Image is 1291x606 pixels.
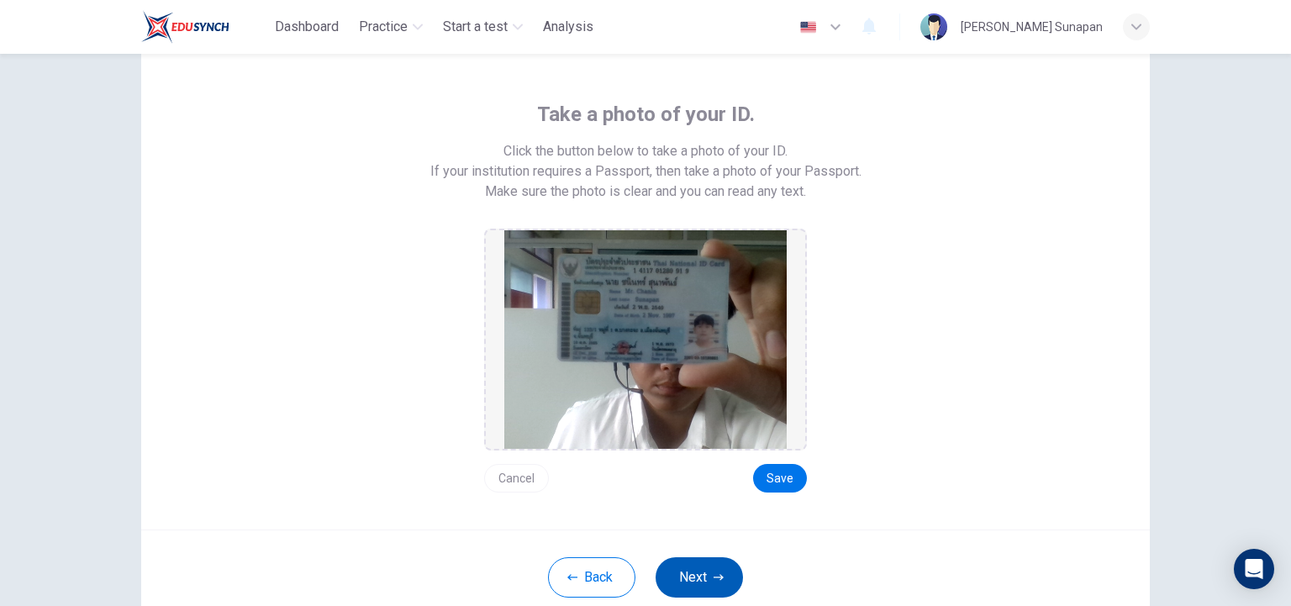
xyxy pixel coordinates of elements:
span: Take a photo of your ID. [537,101,755,128]
button: Cancel [484,464,549,493]
span: Practice [359,17,408,37]
img: Profile picture [920,13,947,40]
img: preview screemshot [504,230,787,449]
button: Analysis [536,12,600,42]
span: Click the button below to take a photo of your ID. If your institution requires a Passport, then ... [430,141,862,182]
div: [PERSON_NAME] Sunapan [961,17,1103,37]
span: Make sure the photo is clear and you can read any text. [485,182,806,202]
div: Open Intercom Messenger [1234,549,1274,589]
span: Analysis [543,17,593,37]
span: Start a test [443,17,508,37]
span: Dashboard [275,17,339,37]
button: Save [753,464,807,493]
img: Train Test logo [141,10,229,44]
button: Start a test [436,12,530,42]
img: en [798,21,819,34]
a: Train Test logo [141,10,268,44]
button: Practice [352,12,429,42]
button: Dashboard [268,12,345,42]
button: Back [548,557,635,598]
button: Next [656,557,743,598]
